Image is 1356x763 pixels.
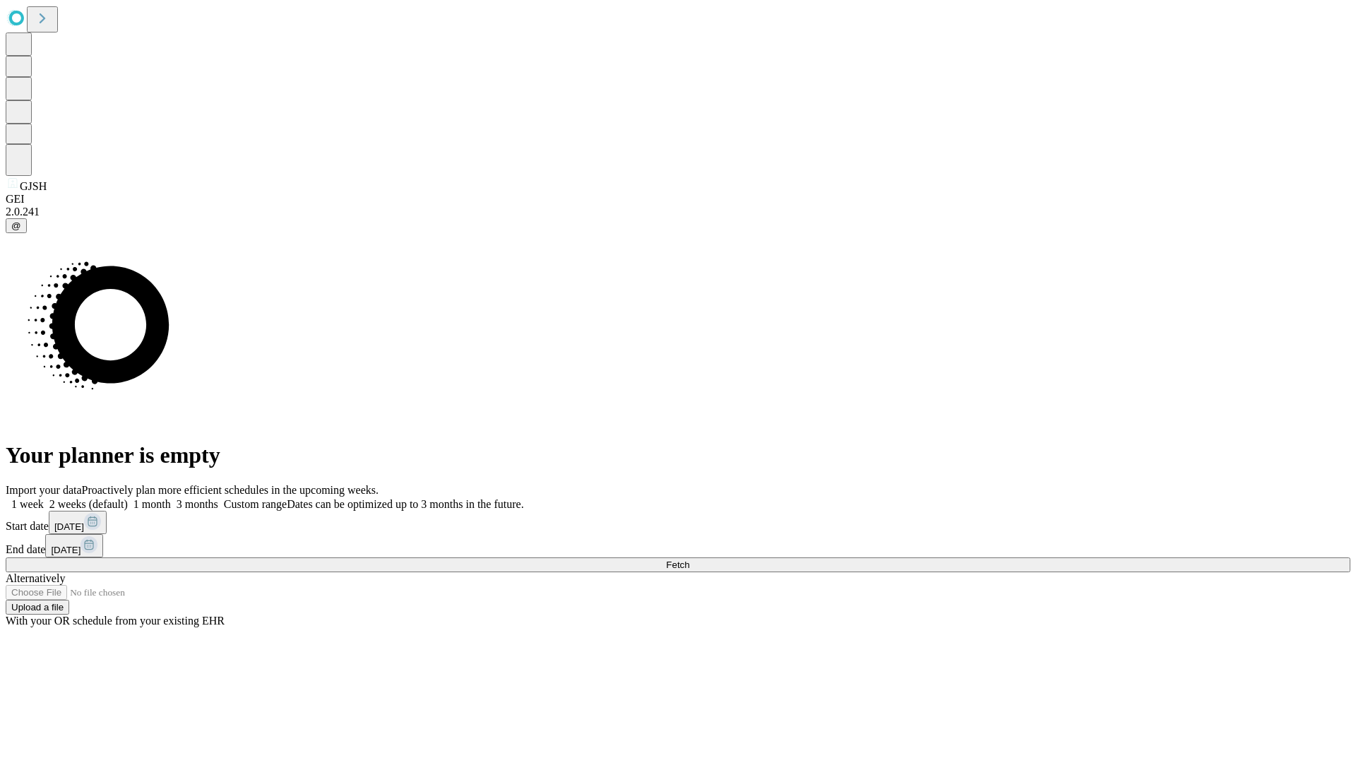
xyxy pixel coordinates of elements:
span: 1 month [133,498,171,510]
span: 2 weeks (default) [49,498,128,510]
span: @ [11,220,21,231]
div: GEI [6,193,1350,206]
button: Upload a file [6,600,69,615]
button: [DATE] [45,534,103,557]
button: @ [6,218,27,233]
span: Custom range [224,498,287,510]
span: Alternatively [6,572,65,584]
span: [DATE] [54,521,84,532]
span: 1 week [11,498,44,510]
div: End date [6,534,1350,557]
span: Fetch [666,560,689,570]
span: Dates can be optimized up to 3 months in the future. [287,498,523,510]
div: 2.0.241 [6,206,1350,218]
button: Fetch [6,557,1350,572]
span: Proactively plan more efficient schedules in the upcoming weeks. [82,484,379,496]
h1: Your planner is empty [6,442,1350,468]
span: 3 months [177,498,218,510]
span: GJSH [20,180,47,192]
div: Start date [6,511,1350,534]
button: [DATE] [49,511,107,534]
span: [DATE] [51,545,81,555]
span: With your OR schedule from your existing EHR [6,615,225,627]
span: Import your data [6,484,82,496]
